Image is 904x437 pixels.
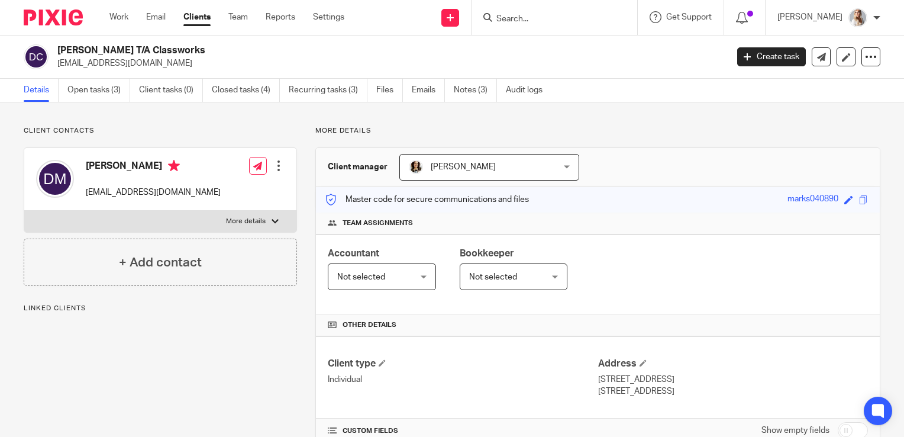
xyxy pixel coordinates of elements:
span: Team assignments [343,218,413,228]
h3: Client manager [328,161,388,173]
p: [STREET_ADDRESS] [598,374,868,385]
span: Get Support [666,13,712,21]
a: Closed tasks (4) [212,79,280,102]
i: Primary [168,160,180,172]
a: Notes (3) [454,79,497,102]
div: marks040890 [787,193,838,207]
span: Bookkeeper [460,249,514,258]
p: Linked clients [24,304,297,313]
img: IMG_9968.jpg [848,8,867,27]
a: Clients [183,11,211,23]
p: Individual [328,374,598,385]
p: [EMAIL_ADDRESS][DOMAIN_NAME] [57,57,719,69]
a: Client tasks (0) [139,79,203,102]
a: Emails [412,79,445,102]
p: Master code for secure communications and files [325,194,529,205]
a: Create task [737,47,806,66]
label: Show empty fields [761,425,829,436]
img: 2020-11-15%2017.26.54-1.jpg [409,160,423,174]
img: Pixie [24,9,83,25]
a: Work [109,11,128,23]
a: Email [146,11,166,23]
span: Other details [343,320,396,330]
a: Reports [266,11,295,23]
a: Audit logs [506,79,551,102]
span: Accountant [328,249,379,258]
a: Files [376,79,403,102]
span: Not selected [337,273,385,281]
p: More details [226,217,266,226]
p: [STREET_ADDRESS] [598,385,868,397]
h4: [PERSON_NAME] [86,160,221,175]
p: [PERSON_NAME] [777,11,842,23]
span: Not selected [469,273,517,281]
h4: + Add contact [119,253,202,272]
span: [PERSON_NAME] [431,163,496,171]
h4: CUSTOM FIELDS [328,426,598,436]
img: svg%3E [24,44,49,69]
a: Team [228,11,248,23]
a: Settings [313,11,344,23]
h2: [PERSON_NAME] T/A Classworks [57,44,587,57]
a: Open tasks (3) [67,79,130,102]
a: Recurring tasks (3) [289,79,367,102]
p: More details [315,126,880,136]
input: Search [495,14,602,25]
p: Client contacts [24,126,297,136]
h4: Address [598,358,868,370]
h4: Client type [328,358,598,370]
a: Details [24,79,59,102]
img: svg%3E [36,160,74,198]
p: [EMAIL_ADDRESS][DOMAIN_NAME] [86,187,221,198]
